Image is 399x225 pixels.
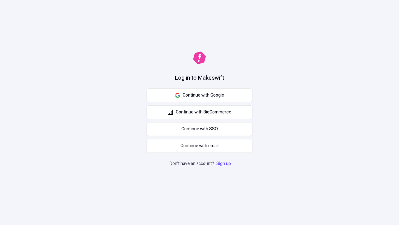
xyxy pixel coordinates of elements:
a: Sign up [215,160,232,167]
button: Continue with BigCommerce [147,105,252,119]
a: Continue with SSO [147,122,252,136]
span: Continue with BigCommerce [176,109,231,116]
span: Continue with email [180,142,219,149]
button: Continue with email [147,139,252,153]
span: Continue with Google [183,92,224,99]
h1: Log in to Makeswift [175,74,224,82]
p: Don't have an account? [170,160,232,167]
button: Continue with Google [147,88,252,102]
